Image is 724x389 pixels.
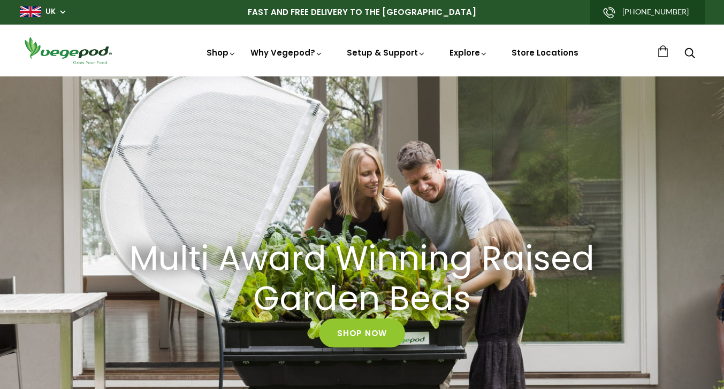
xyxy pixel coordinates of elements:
[684,49,695,60] a: Search
[449,47,488,58] a: Explore
[108,239,616,319] a: Multi Award Winning Raised Garden Beds
[347,47,426,58] a: Setup & Support
[250,47,323,58] a: Why Vegepod?
[20,6,41,17] img: gb_large.png
[121,239,603,319] h2: Multi Award Winning Raised Garden Beds
[207,47,237,58] a: Shop
[319,319,405,348] a: Shop Now
[20,35,116,66] img: Vegepod
[512,47,578,58] a: Store Locations
[45,6,56,17] a: UK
